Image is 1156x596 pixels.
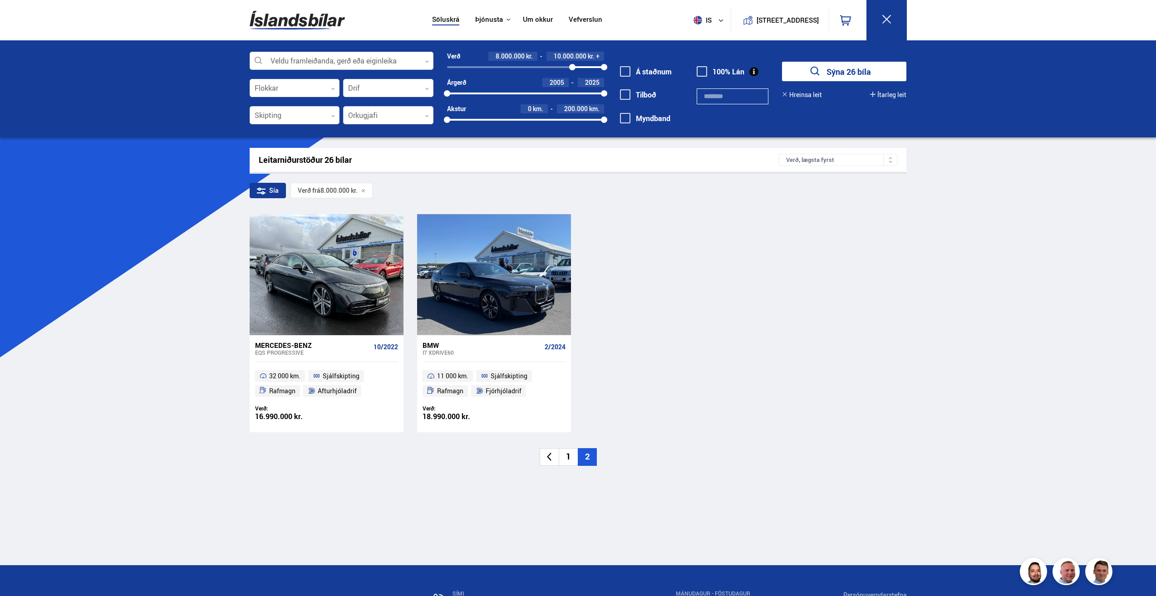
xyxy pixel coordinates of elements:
[255,413,327,420] div: 16.990.000 kr.
[423,349,541,356] div: i7 XDRIVE60
[437,371,468,381] span: 11 000 km.
[259,155,779,165] div: Leitarniðurstöður 26 bílar
[589,105,600,112] span: km.
[447,105,466,112] div: Akstur
[620,91,656,99] label: Tilboð
[491,371,527,381] span: Sjálfskipting
[533,105,543,112] span: km.
[255,349,370,356] div: EQS PROGRESSIVE
[250,5,345,35] img: G0Ugv5HjCgRt.svg
[486,386,521,396] span: Fjórhjóladrif
[1021,559,1048,586] img: nhp88E3Fdnt1Opn2.png
[690,16,713,24] span: is
[690,7,731,34] button: is
[782,91,822,98] button: Hreinsa leit
[559,448,578,466] li: 1
[423,405,494,412] div: Verð:
[526,53,533,60] span: kr.
[736,7,824,33] a: [STREET_ADDRESS]
[588,53,595,60] span: kr.
[760,16,816,24] button: [STREET_ADDRESS]
[523,15,553,25] a: Um okkur
[298,187,320,194] span: Verð frá
[323,371,359,381] span: Sjálfskipting
[528,104,531,113] span: 0
[1087,559,1114,586] img: FbJEzSuNWCJXmdc-.webp
[250,183,286,198] div: Sía
[269,371,300,381] span: 32 000 km.
[545,343,566,351] span: 2/2024
[564,104,588,113] span: 200.000
[620,114,670,122] label: Myndband
[437,386,463,396] span: Rafmagn
[585,78,600,87] span: 2025
[596,53,600,60] span: +
[870,91,906,98] button: Ítarleg leit
[269,386,295,396] span: Rafmagn
[447,53,460,60] div: Verð
[475,15,503,24] button: Þjónusta
[1054,559,1081,586] img: siFngHWaQ9KaOqBr.png
[697,68,744,76] label: 100% Lán
[550,78,564,87] span: 2005
[318,386,357,396] span: Afturhjóladrif
[423,341,541,349] div: BMW
[255,405,327,412] div: Verð:
[694,16,702,24] img: svg+xml;base64,PHN2ZyB4bWxucz0iaHR0cDovL3d3dy53My5vcmcvMjAwMC9zdmciIHdpZHRoPSI1MTIiIGhlaWdodD0iNT...
[320,187,358,194] span: 8.000.000 kr.
[578,448,597,466] li: 2
[250,335,403,432] a: Mercedes-Benz EQS PROGRESSIVE 10/2022 32 000 km. Sjálfskipting Rafmagn Afturhjóladrif Verð: 16.99...
[423,413,494,420] div: 18.990.000 kr.
[432,15,459,25] a: Söluskrá
[554,52,586,60] span: 10.000.000
[417,335,571,432] a: BMW i7 XDRIVE60 2/2024 11 000 km. Sjálfskipting Rafmagn Fjórhjóladrif Verð: 18.990.000 kr.
[447,79,466,86] div: Árgerð
[620,68,672,76] label: Á staðnum
[496,52,525,60] span: 8.000.000
[569,15,602,25] a: Vefverslun
[374,343,398,351] span: 10/2022
[779,154,897,166] div: Verð, lægsta fyrst
[782,62,906,81] button: Sýna 26 bíla
[1114,554,1152,592] iframe: LiveChat chat widget
[255,341,370,349] div: Mercedes-Benz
